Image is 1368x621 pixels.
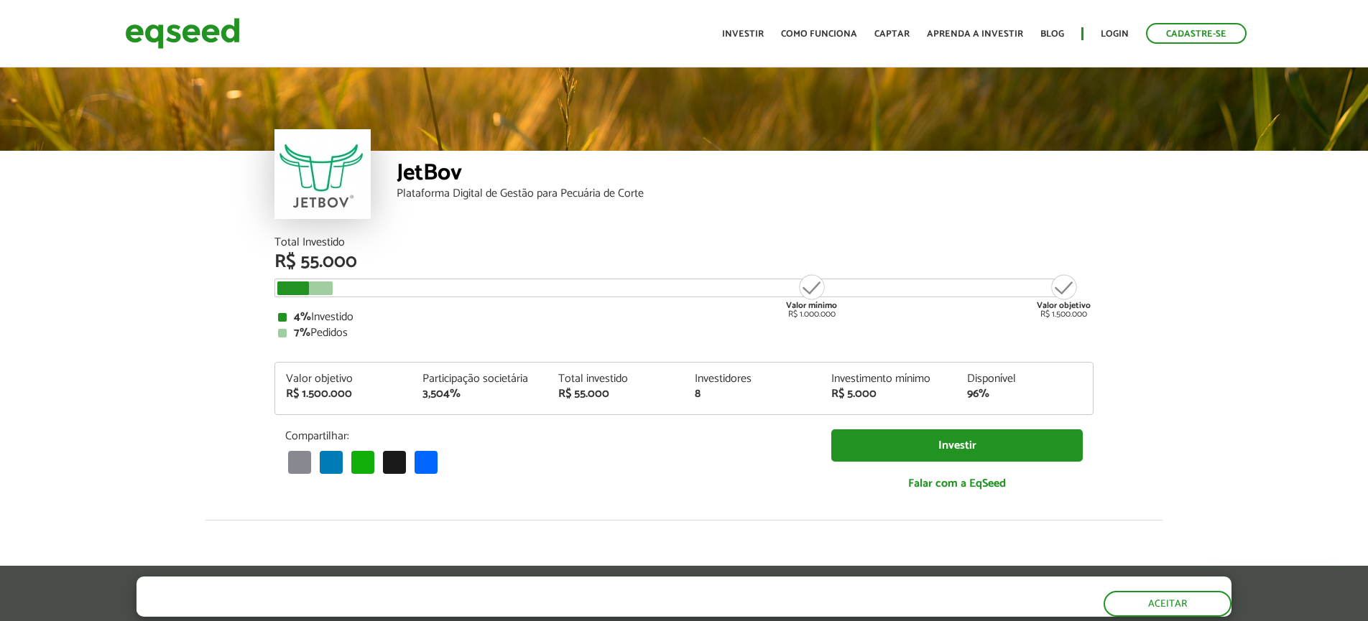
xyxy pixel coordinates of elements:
a: X [380,450,409,474]
a: Falar com a EqSeed [831,469,1083,498]
a: Fale conosco [1207,562,1339,592]
div: Investidores [695,373,810,385]
div: R$ 55.000 [558,388,673,400]
div: 8 [695,388,810,400]
div: Plataforma Digital de Gestão para Pecuária de Corte [397,188,1094,200]
button: Aceitar [1104,591,1231,617]
div: Valor objetivo [286,373,401,385]
div: 3,504% [422,388,537,400]
strong: 4% [294,307,311,327]
div: Total Investido [274,237,1094,248]
a: Captar [874,29,910,39]
div: R$ 1.500.000 [1037,273,1091,319]
a: política de privacidade e de cookies [326,603,492,615]
a: Cadastre-se [1146,23,1247,44]
a: Investir [831,429,1083,462]
div: Total investido [558,373,673,385]
strong: Valor objetivo [1037,299,1091,312]
a: Investir [722,29,764,39]
p: Ao clicar em "aceitar", você aceita nossa . [137,602,657,615]
p: Compartilhar: [285,429,810,443]
a: Blog [1040,29,1064,39]
a: LinkedIn [317,450,346,474]
a: Email [285,450,314,474]
img: EqSeed [125,14,240,52]
div: Investimento mínimo [831,373,946,385]
a: WhatsApp [348,450,377,474]
a: Login [1101,29,1129,39]
div: JetBov [397,162,1094,188]
div: Investido [278,312,1090,323]
div: R$ 55.000 [274,253,1094,271]
strong: 7% [294,323,310,342]
h5: O site da EqSeed utiliza cookies para melhorar sua navegação. [137,576,657,599]
div: 96% [967,388,1082,400]
div: R$ 1.500.000 [286,388,401,400]
div: R$ 5.000 [831,388,946,400]
a: Share [412,450,440,474]
a: Como funciona [781,29,857,39]
div: R$ 1.000.000 [785,273,838,319]
strong: Valor mínimo [786,299,837,312]
div: Participação societária [422,373,537,385]
div: Pedidos [278,327,1090,339]
a: Aprenda a investir [927,29,1023,39]
div: Disponível [967,373,1082,385]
